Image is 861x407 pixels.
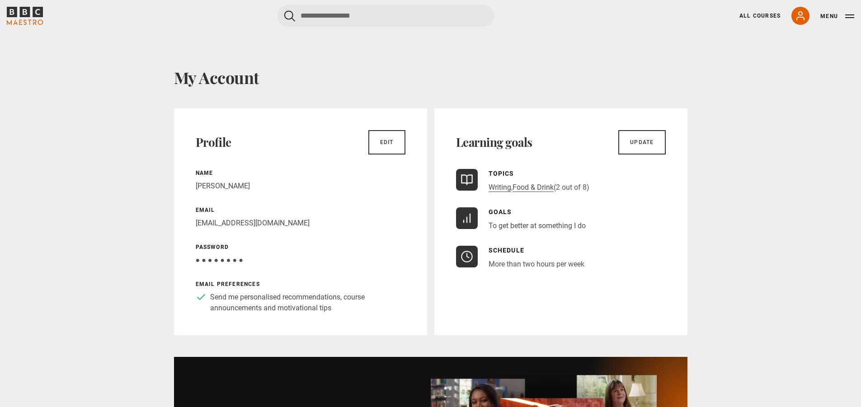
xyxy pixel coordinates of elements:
input: Search [277,5,494,27]
p: [PERSON_NAME] [196,181,405,192]
span: ● ● ● ● ● ● ● ● [196,256,243,264]
p: Goals [489,207,586,217]
p: Email [196,206,405,214]
a: Edit [368,130,405,154]
p: [EMAIL_ADDRESS][DOMAIN_NAME] [196,218,405,229]
a: Update [618,130,665,154]
p: Email preferences [196,280,405,288]
svg: BBC Maestro [7,7,43,25]
p: Schedule [489,246,584,255]
p: More than two hours per week [489,259,584,270]
p: Name [196,169,405,177]
button: Toggle navigation [820,12,854,21]
p: Topics [489,169,589,178]
h2: Learning goals [456,135,532,150]
li: To get better at something I do [489,220,586,231]
a: All Courses [739,12,781,20]
h1: My Account [174,68,687,87]
button: Submit the search query [284,10,295,22]
p: Password [196,243,405,251]
p: Send me personalised recommendations, course announcements and motivational tips [210,292,405,313]
h2: Profile [196,135,231,150]
a: Food & Drink [513,183,554,192]
a: Writing [489,183,511,192]
p: , (2 out of 8) [489,182,589,193]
